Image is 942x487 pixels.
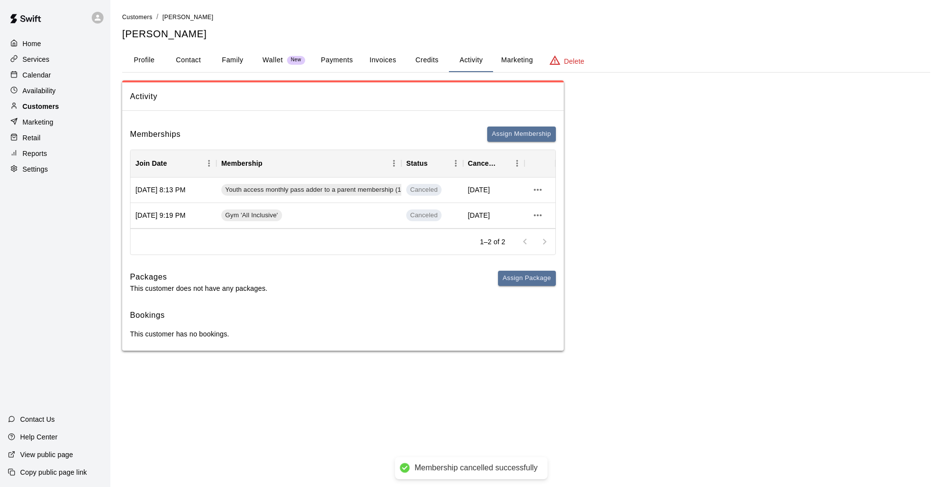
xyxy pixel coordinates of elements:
p: 1–2 of 2 [480,237,505,247]
a: Reports [8,146,103,161]
a: Calendar [8,68,103,82]
button: Menu [387,156,401,171]
p: Marketing [23,117,53,127]
a: Customers [122,13,153,21]
button: Sort [496,156,510,170]
a: Youth access monthly pass adder to a parent membership (14+ years older) [221,184,452,196]
p: Help Center [20,432,57,442]
span: Youth access monthly pass adder to a parent membership (14+ years older) [221,185,449,195]
button: Credits [405,49,449,72]
span: Canceled [406,185,442,195]
button: Assign Membership [487,127,556,142]
h5: [PERSON_NAME] [122,27,930,41]
span: Canceled [406,209,442,221]
div: Membership cancelled successfully [415,463,538,473]
button: Activity [449,49,493,72]
div: basic tabs example [122,49,930,72]
div: Join Date [131,150,216,177]
button: Payments [313,49,361,72]
h6: Packages [130,271,267,283]
h6: Bookings [130,309,556,322]
span: Activity [130,90,556,103]
button: Profile [122,49,166,72]
a: Services [8,52,103,67]
button: Family [210,49,255,72]
div: [DATE] 8:13 PM [131,178,216,203]
button: Assign Package [498,271,556,286]
a: Availability [8,83,103,98]
p: Settings [23,164,48,174]
span: [PERSON_NAME] [162,14,213,21]
span: [DATE] [468,210,490,220]
a: Home [8,36,103,51]
p: Home [23,39,41,49]
p: View public page [20,450,73,460]
span: Gym 'All Inclusive' [221,211,282,220]
button: Invoices [361,49,405,72]
button: Contact [166,49,210,72]
p: Contact Us [20,414,55,424]
div: Status [401,150,463,177]
div: Cancel Date [463,150,525,177]
div: Membership [221,150,262,177]
p: Calendar [23,70,51,80]
a: Gym 'All Inclusive' [221,209,285,221]
p: Availability [23,86,56,96]
button: Marketing [493,49,541,72]
p: Retail [23,133,41,143]
h6: Memberships [130,128,181,141]
p: This customer has no bookings. [130,329,556,339]
span: Canceled [406,184,442,196]
button: Sort [262,156,276,170]
button: Sort [428,156,442,170]
p: This customer does not have any packages. [130,283,267,293]
button: Menu [202,156,216,171]
li: / [157,12,158,22]
div: Join Date [135,150,167,177]
button: Menu [448,156,463,171]
span: Customers [122,14,153,21]
div: [DATE] 9:19 PM [131,203,216,229]
a: Retail [8,130,103,145]
span: Canceled [406,211,442,220]
div: Status [406,150,428,177]
span: New [287,57,305,63]
span: [DATE] [468,185,490,195]
p: Services [23,54,50,64]
button: Menu [510,156,524,171]
p: Delete [564,56,584,66]
p: Copy public page link [20,467,87,477]
button: more actions [529,181,546,198]
a: Settings [8,162,103,177]
nav: breadcrumb [122,12,930,23]
div: Membership [216,150,401,177]
button: Sort [167,156,181,170]
p: Customers [23,102,59,111]
div: Cancel Date [468,150,497,177]
p: Reports [23,149,47,158]
a: Customers [8,99,103,114]
button: more actions [529,207,546,224]
a: Marketing [8,115,103,129]
p: Wallet [262,55,283,65]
